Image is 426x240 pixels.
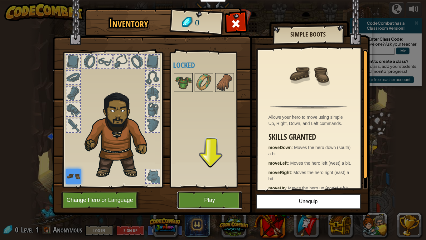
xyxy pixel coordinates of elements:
[288,161,290,166] span: :
[290,161,351,166] span: Moves the hero left (west) a bit.
[256,194,361,209] button: Unequip
[175,74,192,91] img: portrait.png
[216,74,233,91] img: portrait.png
[66,169,81,184] img: portrait.png
[269,186,286,191] strong: moveUp
[61,192,140,209] button: Change Hero or Language
[269,133,352,141] h3: Skills Granted
[177,192,242,209] button: Play
[195,74,213,91] img: portrait.png
[269,170,291,175] strong: moveRight
[270,105,347,109] img: hr.png
[279,31,337,38] h2: Simple Boots
[269,170,349,181] span: Moves the hero right (east) a bit.
[194,17,200,29] span: 0
[269,145,351,156] span: Moves the hero down (south) a bit.
[288,186,349,191] span: Moves the hero up (north) a bit.
[288,54,329,94] img: portrait.png
[291,170,293,175] span: :
[286,186,288,191] span: :
[292,145,294,150] span: :
[89,17,168,30] h1: Inventory
[173,61,247,69] h4: Locked
[269,145,292,150] strong: moveDown
[269,114,352,127] div: Allows your hero to move using simple Up, Right, Down, and Left commands.
[269,161,288,166] strong: moveLeft
[81,88,158,179] img: duelist_hair.png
